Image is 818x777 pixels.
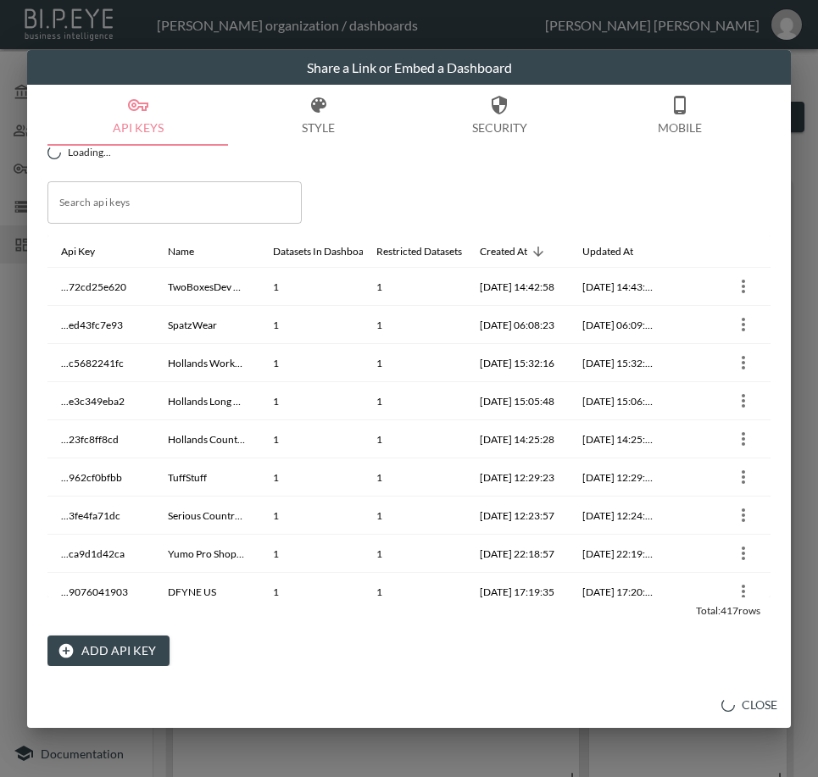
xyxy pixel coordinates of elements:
[480,241,527,262] div: Created At
[582,241,655,262] span: Updated At
[259,344,364,382] th: 1
[47,306,154,344] th: ...ed43fc7e93
[154,382,259,420] th: Hollands Long Coats
[363,458,466,497] th: 1
[363,497,466,535] th: 1
[466,420,569,458] th: 2025-09-23, 14:25:28
[47,535,154,573] th: ...ca9d1d42ca
[466,535,569,573] th: 2025-09-22, 22:18:57
[696,604,760,617] span: Total: 417 rows
[569,535,671,573] th: 2025-09-22, 22:19:21
[670,382,771,420] th: {"key":null,"ref":null,"props":{"row":{"id":"8a4f87d9-466f-424c-9493-61618d7359e7","apiKey":"...e...
[168,241,216,262] span: Name
[47,573,154,611] th: ...9076041903
[47,268,154,306] th: ...72cd25e620
[154,268,259,306] th: TwoBoxesDev Partner
[466,344,569,382] th: 2025-09-23, 15:32:16
[466,458,569,497] th: 2025-09-23, 12:29:23
[154,535,259,573] th: Yumo Pro Shop - Racquet Sports Online Store
[47,635,170,667] button: Add API Key
[730,349,757,376] button: more
[670,535,771,573] th: {"key":null,"ref":null,"props":{"row":{"id":"633b987f-78b0-41bb-b1a8-bc3c6c92dcaa","apiKey":"...c...
[363,306,466,344] th: 1
[47,146,771,159] div: Loading...
[47,344,154,382] th: ...c5682241fc
[730,425,757,452] button: more
[154,497,259,535] th: Serious Country Sports
[61,241,95,262] div: Api Key
[480,241,549,262] span: Created At
[730,387,757,414] button: more
[466,306,569,344] th: 2025-09-24, 06:08:23
[569,268,671,306] th: 2025-09-24, 14:43:20
[466,573,569,611] th: 2025-09-22, 17:19:35
[47,420,154,458] th: ...23fc8ff8cd
[154,306,259,344] th: SpatzWear
[670,344,771,382] th: {"key":null,"ref":null,"props":{"row":{"id":"a00002fd-6be8-4a9b-9e75-9f716c1720fb","apiKey":"...c...
[273,241,374,262] div: Datasets In Dashboard
[670,420,771,458] th: {"key":null,"ref":null,"props":{"row":{"id":"8aa77a3e-c2eb-4cd9-99a0-057ccfcab029","apiKey":"...2...
[376,241,484,262] span: Restricted Datasets
[259,458,364,497] th: 1
[363,344,466,382] th: 1
[569,458,671,497] th: 2025-09-23, 12:29:46
[715,690,784,721] button: Close
[582,241,633,262] div: Updated At
[363,420,466,458] th: 1
[259,382,364,420] th: 1
[670,458,771,497] th: {"key":null,"ref":null,"props":{"row":{"id":"80426e49-d6c6-44fe-b549-52a7e5c8a993","apiKey":"...9...
[466,268,569,306] th: 2025-09-24, 14:42:58
[47,382,154,420] th: ...e3c349eba2
[569,573,671,611] th: 2025-09-22, 17:20:39
[730,502,757,529] button: more
[670,306,771,344] th: {"key":null,"ref":null,"props":{"row":{"id":"958bdbff-211f-4601-8b0e-eeb76446c75a","apiKey":"...e...
[670,497,771,535] th: {"key":null,"ref":null,"props":{"row":{"id":"57a28862-2e28-489d-9787-c8321eca1205","apiKey":"...3...
[730,463,757,491] button: more
[47,497,154,535] th: ...3fe4fa71dc
[154,458,259,497] th: TuffStuff
[409,85,590,146] button: Security
[730,540,757,567] button: more
[259,306,364,344] th: 1
[730,578,757,605] button: more
[273,241,396,262] span: Datasets In Dashboard
[259,420,364,458] th: 1
[259,573,364,611] th: 1
[259,535,364,573] th: 1
[376,241,462,262] div: Restricted Datasets
[154,573,259,611] th: DFYNE US
[569,344,671,382] th: 2025-09-23, 15:32:39
[27,50,791,86] h2: Share a Link or Embed a Dashboard
[47,85,228,146] button: API Keys
[466,497,569,535] th: 2025-09-23, 12:23:57
[259,497,364,535] th: 1
[363,573,466,611] th: 1
[730,273,757,300] button: more
[670,573,771,611] th: {"key":null,"ref":null,"props":{"row":{"id":"97571073-4fef-4f0a-9b3d-81002b3fb61d","apiKey":"...9...
[168,241,194,262] div: Name
[61,241,117,262] span: Api Key
[569,382,671,420] th: 2025-09-23, 15:06:32
[569,497,671,535] th: 2025-09-23, 12:24:24
[569,420,671,458] th: 2025-09-23, 14:25:49
[466,382,569,420] th: 2025-09-23, 15:05:48
[259,268,364,306] th: 1
[590,85,771,146] button: Mobile
[363,268,466,306] th: 1
[670,268,771,306] th: {"key":null,"ref":null,"props":{"row":{"id":"37139afd-529e-40aa-a1bb-43fa5d797e1f","apiKey":"...7...
[363,382,466,420] th: 1
[730,311,757,338] button: more
[47,458,154,497] th: ...962cf0bfbb
[569,306,671,344] th: 2025-09-24, 06:09:04
[228,85,409,146] button: Style
[154,344,259,382] th: Hollands Workwear
[363,535,466,573] th: 1
[154,420,259,458] th: Hollands Country Clothing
